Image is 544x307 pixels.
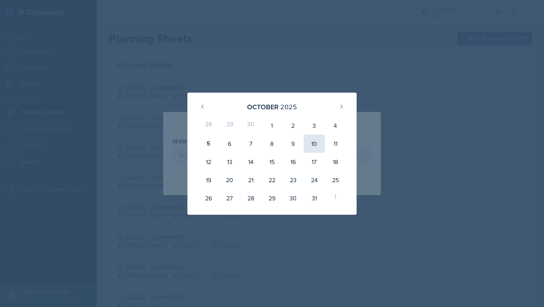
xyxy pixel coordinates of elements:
div: 9 [283,135,304,153]
div: 30 [283,189,304,207]
div: 14 [240,153,261,171]
div: 28 [240,189,261,207]
div: 16 [283,153,304,171]
div: 22 [261,171,283,189]
div: 6 [219,135,240,153]
div: 11 [325,135,346,153]
div: 15 [261,153,283,171]
div: 17 [304,153,325,171]
div: 24 [304,171,325,189]
div: 19 [198,171,219,189]
div: 1 [325,189,346,207]
div: 5 [198,135,219,153]
div: 23 [283,171,304,189]
div: 2025 [280,102,297,112]
div: 29 [219,116,240,135]
div: 2 [283,116,304,135]
div: October [247,102,278,112]
div: 20 [219,171,240,189]
div: 12 [198,153,219,171]
div: 13 [219,153,240,171]
div: 31 [304,189,325,207]
div: 27 [219,189,240,207]
div: 28 [198,116,219,135]
div: 1 [261,116,283,135]
div: 8 [261,135,283,153]
div: 30 [240,116,261,135]
div: 25 [325,171,346,189]
div: 26 [198,189,219,207]
div: 18 [325,153,346,171]
div: 10 [304,135,325,153]
div: 4 [325,116,346,135]
div: 7 [240,135,261,153]
div: 3 [304,116,325,135]
div: 29 [261,189,283,207]
div: 21 [240,171,261,189]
